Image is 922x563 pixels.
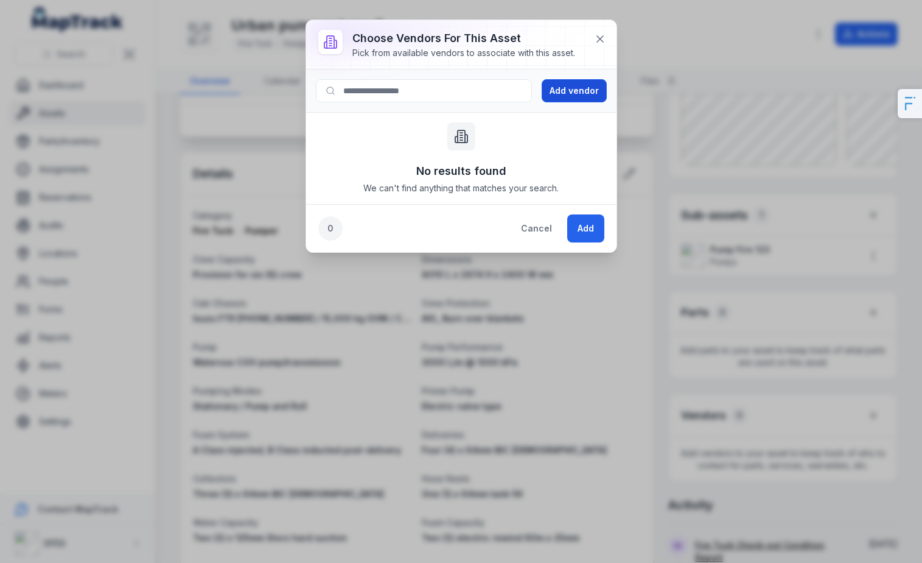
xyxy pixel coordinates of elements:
[567,214,604,243] button: Add
[511,214,562,243] button: Cancel
[352,47,575,59] div: Pick from available vendors to associate with this asset.
[352,30,575,47] h3: Choose vendors for this asset
[318,216,343,241] div: 0
[542,79,607,102] button: Add vendor
[363,182,559,194] span: We can't find anything that matches your search.
[416,163,506,180] h3: No results found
